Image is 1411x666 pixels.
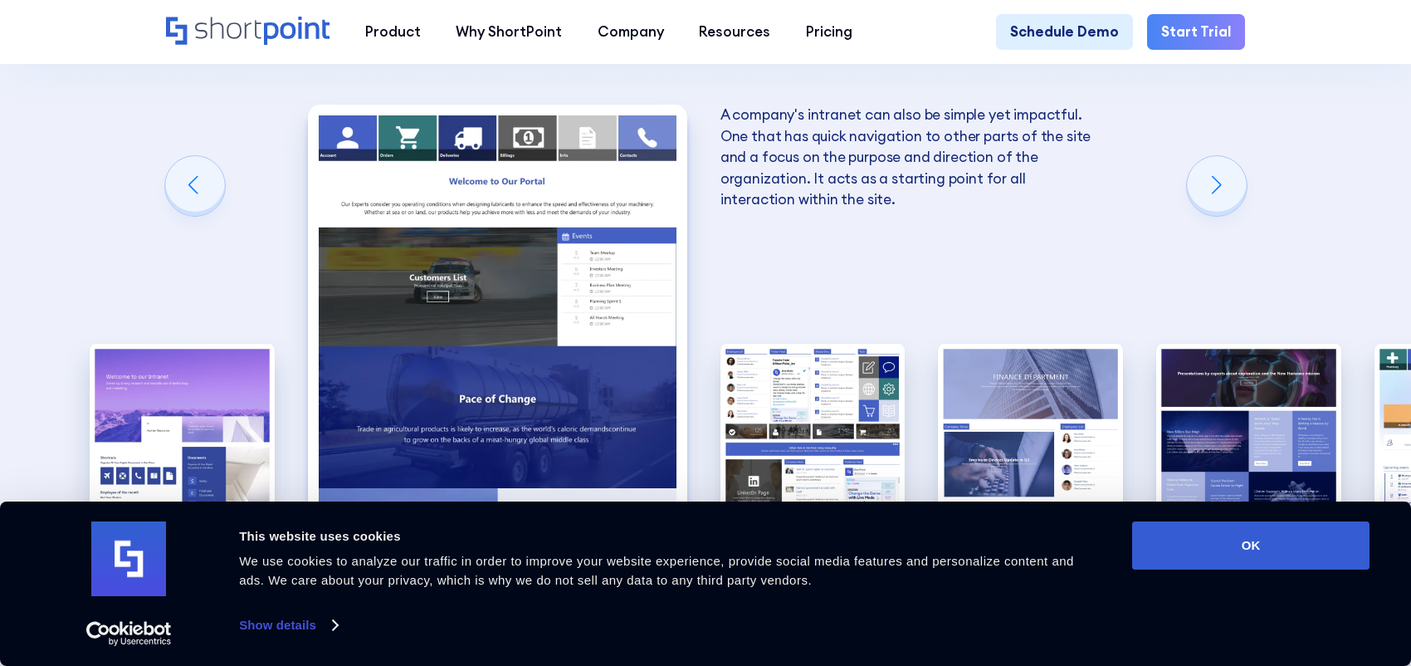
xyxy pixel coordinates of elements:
div: Previous slide [165,156,225,216]
div: Pricing [806,22,852,43]
a: Show details [239,613,337,638]
div: 4 / 10 [938,344,1123,571]
a: Home [166,17,330,47]
span: We use cookies to analyze our traffic in order to improve your website experience, provide social... [239,554,1074,587]
div: 5 / 10 [1156,344,1341,571]
a: Start Trial [1147,14,1245,50]
button: OK [1132,522,1369,570]
div: 2 / 10 [308,105,687,571]
a: Why ShortPoint [438,14,580,50]
div: Resources [699,22,770,43]
img: Best SharePoint Intranet Example Technology [1156,344,1341,571]
img: Best SharePoint Intranet Example [90,344,275,571]
img: Intranet Page Example Social [720,344,906,571]
p: A company's intranet can also be simple yet impactful. One that has quick navigation to other par... [720,105,1100,211]
div: Product [365,22,421,43]
div: Next slide [1187,156,1247,216]
div: Why ShortPoint [456,22,562,43]
a: Company [580,14,682,50]
a: Usercentrics Cookiebot - opens in a new window [56,621,202,646]
div: 3 / 10 [720,344,906,571]
a: Schedule Demo [996,14,1133,50]
div: 1 / 10 [90,344,275,571]
a: Pricing [788,14,871,50]
div: Company [598,22,664,43]
img: logo [91,522,166,596]
div: This website uses cookies [239,526,1095,546]
a: Resources [681,14,788,50]
img: Best SharePoint Intranet Example Department [938,344,1123,571]
a: Product [348,14,439,50]
img: Best SharePoint Intranet [308,105,687,571]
